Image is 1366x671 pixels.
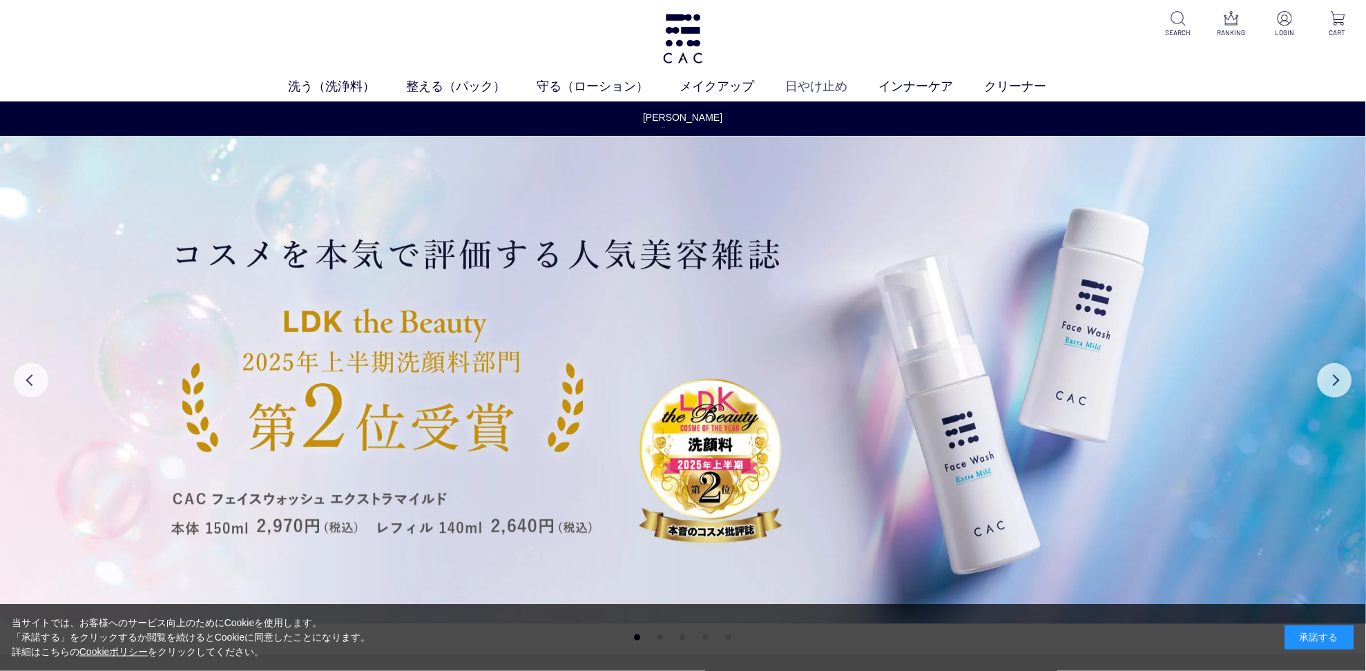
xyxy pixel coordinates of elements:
p: LOGIN [1268,28,1302,38]
div: 承諾する [1285,625,1354,650]
a: 整える（パック） [407,77,537,96]
p: RANKING [1215,28,1249,38]
a: メイクアップ [680,77,786,96]
button: Previous [14,363,48,398]
a: LOGIN [1268,11,1302,38]
a: Cookieポリシー [79,646,148,657]
a: 日やけ止め [786,77,879,96]
a: SEARCH [1162,11,1195,38]
img: logo [661,14,704,64]
a: CART [1321,11,1355,38]
a: 洗う（洗浄料） [289,77,407,96]
div: 当サイトでは、お客様へのサービス向上のためにCookieを使用します。 「承諾する」をクリックするか閲覧を続けるとCookieに同意したことになります。 詳細はこちらの をクリックしてください。 [12,616,371,659]
button: Next [1318,363,1352,398]
a: クリーナー [985,77,1078,96]
p: CART [1321,28,1355,38]
a: [PERSON_NAME]休業のお知らせ [639,110,727,139]
a: RANKING [1215,11,1249,38]
a: 守る（ローション） [537,77,680,96]
p: SEARCH [1162,28,1195,38]
a: インナーケア [879,77,985,96]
